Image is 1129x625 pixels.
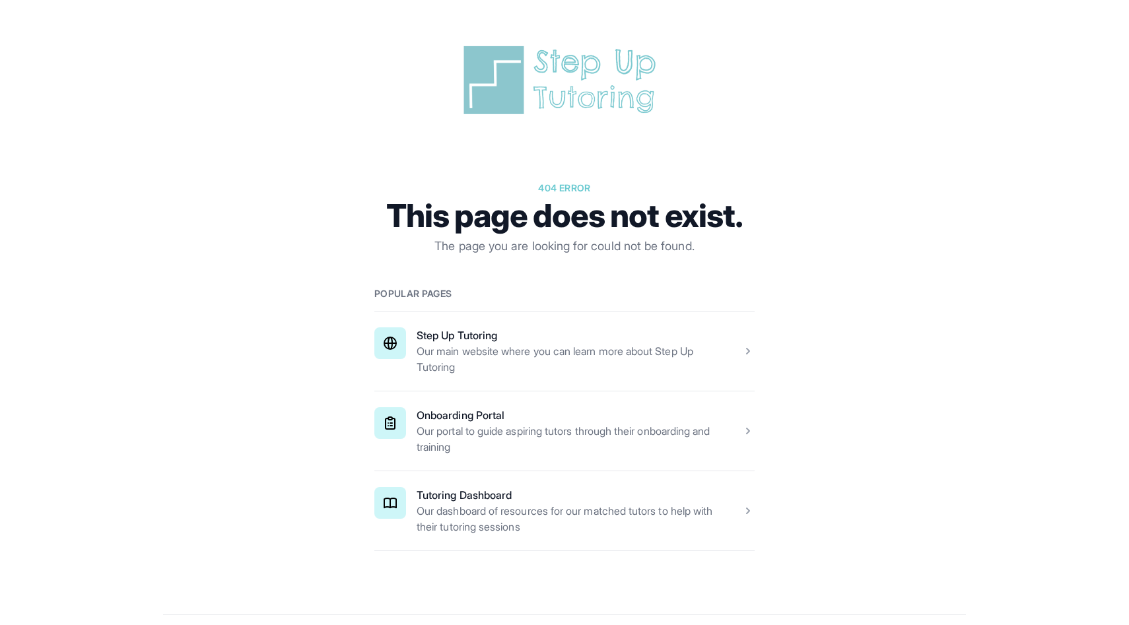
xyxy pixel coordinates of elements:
p: The page you are looking for could not be found. [374,237,755,255]
a: Step Up Tutoring [417,329,497,342]
p: 404 error [374,181,755,195]
h2: Popular pages [374,287,755,300]
a: Onboarding Portal [417,409,504,422]
a: Tutoring Dashboard [417,488,512,502]
h1: This page does not exist. [374,200,755,232]
img: Step Up Tutoring horizontal logo [459,42,670,118]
